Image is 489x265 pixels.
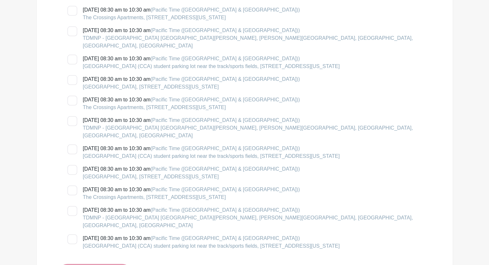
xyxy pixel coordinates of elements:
div: [DATE] 08:30 am to 10:30 am [83,75,300,91]
span: (Pacific Time ([GEOGRAPHIC_DATA] & [GEOGRAPHIC_DATA])) [150,76,300,82]
span: (Pacific Time ([GEOGRAPHIC_DATA] & [GEOGRAPHIC_DATA])) [150,7,300,13]
div: [GEOGRAPHIC_DATA] (CCA) student parking lot near the track/sports fields, [STREET_ADDRESS][US_STATE] [83,63,340,70]
div: [DATE] 08:30 am to 10:30 am [83,27,430,50]
span: (Pacific Time ([GEOGRAPHIC_DATA] & [GEOGRAPHIC_DATA])) [150,207,300,213]
div: [DATE] 08:30 am to 10:30 am [83,55,340,70]
div: The Crossings Apartments, [STREET_ADDRESS][US_STATE] [83,193,300,201]
div: [GEOGRAPHIC_DATA] (CCA) student parking lot near the track/sports fields, [STREET_ADDRESS][US_STATE] [83,242,340,250]
div: The Crossings Apartments, [STREET_ADDRESS][US_STATE] [83,104,300,111]
div: [DATE] 08:30 am to 10:30 am [83,206,430,229]
div: [GEOGRAPHIC_DATA], [STREET_ADDRESS][US_STATE] [83,173,300,181]
div: The Crossings Apartments, [STREET_ADDRESS][US_STATE] [83,14,300,21]
span: (Pacific Time ([GEOGRAPHIC_DATA] & [GEOGRAPHIC_DATA])) [150,28,300,33]
span: (Pacific Time ([GEOGRAPHIC_DATA] & [GEOGRAPHIC_DATA])) [150,146,300,151]
span: (Pacific Time ([GEOGRAPHIC_DATA] & [GEOGRAPHIC_DATA])) [150,166,300,172]
div: [GEOGRAPHIC_DATA], [STREET_ADDRESS][US_STATE] [83,83,300,91]
div: [DATE] 08:30 am to 10:30 am [83,116,430,140]
span: (Pacific Time ([GEOGRAPHIC_DATA] & [GEOGRAPHIC_DATA])) [150,97,300,102]
div: [DATE] 08:30 am to 10:30 am [83,235,340,250]
div: [DATE] 08:30 am to 10:30 am [83,96,300,111]
span: (Pacific Time ([GEOGRAPHIC_DATA] & [GEOGRAPHIC_DATA])) [150,56,300,61]
div: [DATE] 08:30 am to 10:30 am [83,165,300,181]
span: (Pacific Time ([GEOGRAPHIC_DATA] & [GEOGRAPHIC_DATA])) [150,235,300,241]
div: [DATE] 08:30 am to 10:30 am [83,145,340,160]
div: [DATE] 08:30 am to 10:30 am [83,186,300,201]
div: TDMNP - [GEOGRAPHIC_DATA] [GEOGRAPHIC_DATA][PERSON_NAME], [PERSON_NAME][GEOGRAPHIC_DATA], [GEOGRA... [83,124,430,140]
div: TDMNP - [GEOGRAPHIC_DATA] [GEOGRAPHIC_DATA][PERSON_NAME], [PERSON_NAME][GEOGRAPHIC_DATA], [GEOGRA... [83,34,430,50]
div: TDMNP - [GEOGRAPHIC_DATA] [GEOGRAPHIC_DATA][PERSON_NAME], [PERSON_NAME][GEOGRAPHIC_DATA], [GEOGRA... [83,214,430,229]
span: (Pacific Time ([GEOGRAPHIC_DATA] & [GEOGRAPHIC_DATA])) [150,117,300,123]
div: [GEOGRAPHIC_DATA] (CCA) student parking lot near the track/sports fields, [STREET_ADDRESS][US_STATE] [83,152,340,160]
span: (Pacific Time ([GEOGRAPHIC_DATA] & [GEOGRAPHIC_DATA])) [150,187,300,192]
div: [DATE] 08:30 am to 10:30 am [83,6,300,21]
